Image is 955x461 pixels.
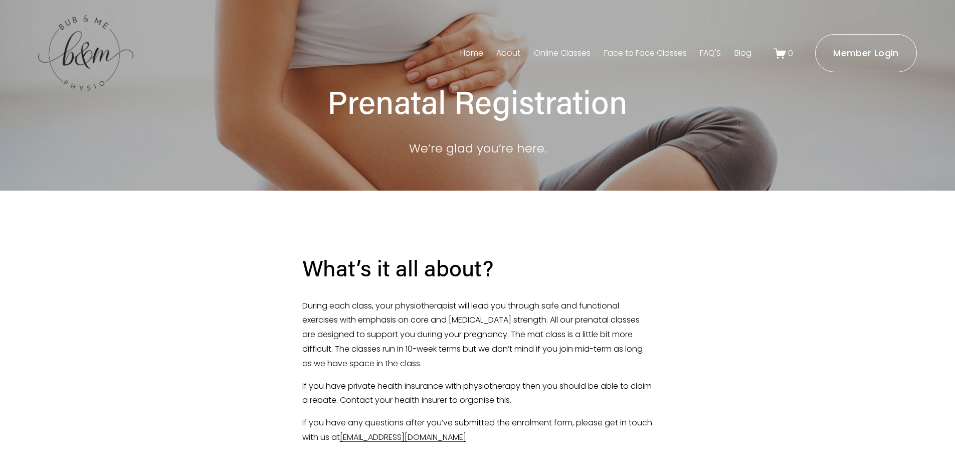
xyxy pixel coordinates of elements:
[38,15,133,92] img: bubandme
[774,47,794,60] a: 0
[460,45,483,61] a: Home
[302,299,653,371] p: During each class, your physiotherapist will lead you through safe and functional exercises with ...
[302,416,653,445] p: If you have any questions after you’ve submitted the enrolment form, please get in touch with us ...
[700,45,721,61] a: FAQ'S
[302,379,653,408] p: If you have private health insurance with physiotherapy then you should be able to claim a rebate...
[734,45,751,61] a: Blog
[215,82,741,121] h1: Prenatal Registration
[815,34,917,72] a: Member Login
[302,253,653,282] h2: What’s it all about?
[340,431,466,443] a: [EMAIL_ADDRESS][DOMAIN_NAME]
[604,45,687,61] a: Face to Face Classes
[496,45,520,61] a: About
[788,48,793,59] span: 0
[534,45,591,61] a: Online Classes
[215,137,741,159] p: We’re glad you’re here.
